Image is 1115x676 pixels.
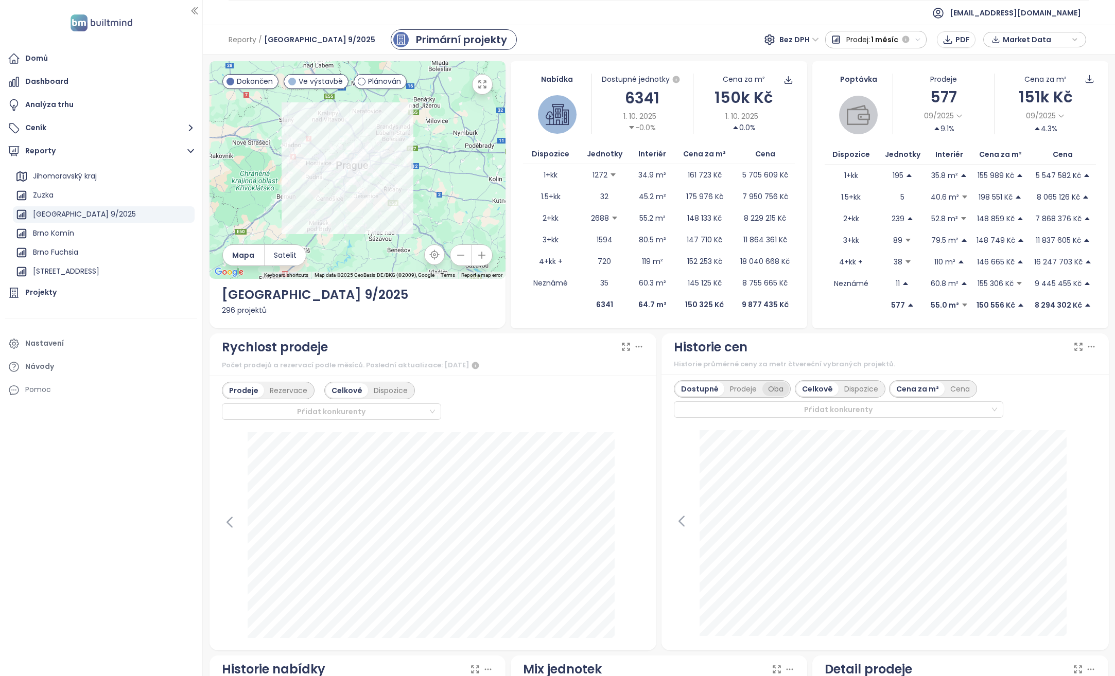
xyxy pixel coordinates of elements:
a: Návody [5,357,197,377]
td: 1.5+kk [523,186,578,207]
div: -0.0% [628,122,656,133]
div: Rychlost prodeje [222,337,328,357]
div: Jihomoravský kraj [13,168,195,185]
p: 148 133 Kč [687,212,722,224]
p: 119 m² [642,256,663,267]
p: 2688 [591,212,609,224]
div: [GEOGRAPHIC_DATA] 9/2025 [13,206,195,223]
span: caret-down [609,171,617,179]
p: 150 556 Kč [977,299,1015,311]
img: Google [212,265,246,279]
p: 8 755 665 Kč [742,277,788,289]
button: Reporty [5,141,197,162]
p: 8 065 126 Kč [1037,191,1080,203]
div: Dostupné jednotky [591,74,693,86]
span: caret-up [1085,258,1092,265]
a: primary [391,29,517,50]
th: Jednotky [578,144,631,164]
div: button [989,32,1081,47]
div: Pomoc [5,380,197,400]
td: Neznámé [523,272,578,294]
td: 1.5+kk [825,186,878,208]
img: wallet [847,103,870,127]
p: 5 [900,191,904,203]
span: caret-up [1084,301,1091,309]
th: Dispozice [825,145,878,165]
div: Návody [25,360,54,373]
p: 11 864 361 Kč [743,234,787,245]
a: Open this area in Google Maps (opens a new window) [212,265,246,279]
div: Pomoc [25,383,51,396]
p: 145 125 Kč [688,277,722,289]
th: Interiér [928,145,971,165]
p: 7 950 756 Kč [742,191,788,202]
span: caret-up [933,125,940,132]
p: 32 [600,191,608,202]
div: 296 projektů [222,305,494,316]
p: 18 040 668 Kč [740,256,790,267]
span: [EMAIL_ADDRESS][DOMAIN_NAME] [950,1,1081,25]
span: caret-up [957,258,965,265]
p: 239 [892,213,904,224]
p: 8 229 215 Kč [744,212,786,224]
span: Bez DPH [779,32,819,47]
span: Ve výstavbě [299,76,343,87]
th: Interiér [631,144,674,164]
span: caret-up [905,172,913,179]
span: caret-up [1084,280,1091,287]
p: 175 976 Kč [686,191,723,202]
div: Historie cen [674,337,747,357]
button: Prodej:1 měsíc [825,31,927,48]
span: [GEOGRAPHIC_DATA] 9/2025 [264,30,375,49]
div: Zuzka [33,189,54,202]
span: 1. 10. 2025 [725,111,758,122]
p: 150 325 Kč [685,299,724,310]
p: 155 306 Kč [978,278,1014,289]
a: Domů [5,48,197,69]
p: 9 877 435 Kč [742,299,789,310]
p: 1272 [593,169,607,181]
p: 161 723 Kč [688,169,722,181]
p: 147 710 Kč [687,234,722,245]
span: PDF [955,34,970,45]
div: Brno Fuchsia [33,246,78,259]
span: Dokončen [237,76,273,87]
span: caret-up [961,280,968,287]
p: 38 [894,256,902,268]
p: 6341 [596,299,613,310]
div: [GEOGRAPHIC_DATA] 9/2025 [222,285,494,305]
span: caret-up [1017,301,1024,309]
p: 11 [896,278,900,289]
div: Oba [762,382,789,396]
span: 1 měsíc [871,30,898,49]
div: Brno Komín [13,225,195,242]
div: [GEOGRAPHIC_DATA] 9/2025 [33,208,136,221]
div: Primární projekty [416,32,507,47]
button: Mapa [223,245,264,265]
span: caret-down [611,215,618,222]
td: 4+kk + [523,251,578,272]
p: 155 989 Kč [978,170,1014,181]
p: 52.8 m² [931,213,958,224]
p: 55.0 m² [931,299,959,311]
button: Ceník [5,118,197,138]
td: 4+kk + [825,251,878,273]
p: 89 [893,235,902,246]
span: caret-up [1034,125,1041,132]
p: 148 859 Kč [977,213,1015,224]
span: caret-up [1017,237,1024,244]
a: Projekty [5,282,197,303]
p: 55.2 m² [639,212,666,224]
p: 5 547 582 Kč [1036,170,1081,181]
div: Jihomoravský kraj [33,170,97,183]
div: Prodeje [724,382,762,396]
div: Prodeje [893,74,995,85]
div: Domů [25,52,48,65]
p: 35 [600,277,608,289]
div: Poptávka [825,74,893,85]
div: Cena za m² [723,74,765,85]
p: 45.2 m² [639,191,666,202]
span: caret-down [904,258,912,265]
div: Nabídka [523,74,591,85]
